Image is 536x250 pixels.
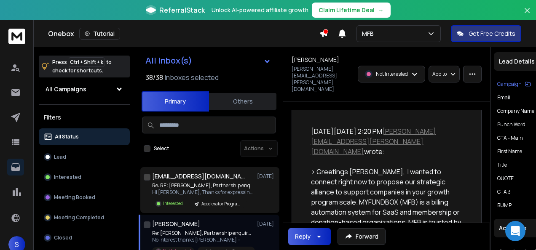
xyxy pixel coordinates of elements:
p: Re: RE: [PERSON_NAME], Partnership enquiry [152,182,253,189]
button: Meeting Booked [39,189,130,206]
p: QUOTE [497,175,514,182]
p: title [497,162,507,168]
div: Open Intercom Messenger [505,221,525,241]
p: Campaign [497,81,522,88]
p: Lead Details [499,57,535,66]
h3: Filters [39,112,130,123]
h1: All Campaigns [46,85,86,93]
span: 38 / 38 [145,72,163,82]
button: Claim Lifetime Deal→ [312,3,391,18]
p: BUMP [497,202,512,209]
button: Closed [39,229,130,246]
button: Reply [288,228,331,245]
p: Press to check for shortcuts. [52,58,112,75]
p: Not Interested [376,71,408,77]
p: Email [497,94,510,101]
button: Campaign [497,81,531,88]
button: Forward [338,228,386,245]
p: Add to [432,71,447,77]
p: Meeting Completed [54,214,104,221]
p: CTA 3 [497,189,511,195]
button: Tutorial [79,28,120,40]
a: [PERSON_NAME][EMAIL_ADDRESS][PERSON_NAME][DOMAIN_NAME] [311,127,436,156]
div: Reply [295,232,311,241]
button: All Status [39,128,130,145]
button: Close banner [522,5,533,25]
div: Onebox [48,28,319,40]
span: Ctrl + Shift + k [69,57,105,67]
p: Get Free Credits [469,29,515,38]
button: All Inbox(s) [139,52,278,69]
p: First Name [497,148,522,155]
h1: [PERSON_NAME] [292,56,339,64]
p: Hi [PERSON_NAME], Thanks for expressing interest [152,189,253,196]
h1: [EMAIL_ADDRESS][DOMAIN_NAME] [152,172,245,181]
button: Meeting Completed [39,209,130,226]
span: ReferralStack [159,5,205,15]
p: Meeting Booked [54,194,95,201]
p: Unlock AI-powered affiliate growth [212,6,308,14]
p: [PERSON_NAME][EMAIL_ADDRESS][PERSON_NAME][DOMAIN_NAME] [292,66,353,93]
button: Primary [142,91,209,112]
p: CTA - Main [497,135,523,141]
p: All Status [55,133,79,140]
button: All Campaigns [39,81,130,98]
p: [DATE] [257,173,276,180]
p: Accelerator Programs Set 1 [201,201,242,207]
label: Select [154,145,169,152]
button: Get Free Credits [451,25,521,42]
p: Lead [54,154,66,160]
p: Company Name [497,108,534,114]
p: No interest thanks [PERSON_NAME] -- [152,237,253,243]
button: Lead [39,149,130,165]
p: Interested [54,174,81,181]
p: MFB [362,29,377,38]
h3: Inboxes selected [165,72,219,82]
h1: All Inbox(s) [145,56,192,65]
p: Punch word [497,121,525,128]
button: Others [209,92,276,111]
p: Closed [54,234,72,241]
h1: [PERSON_NAME] [152,220,200,228]
p: [DATE] [257,221,276,227]
p: Re: [PERSON_NAME], Partnership enquiry with [152,230,253,237]
p: Interested [163,200,183,207]
button: Interested [39,169,130,186]
span: → [378,6,384,14]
